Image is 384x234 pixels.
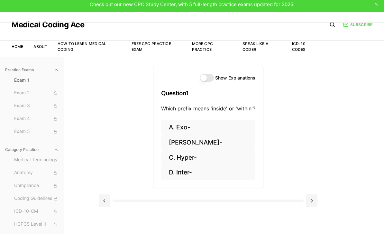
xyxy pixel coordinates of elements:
[14,169,59,176] span: Anatomy
[12,126,61,137] button: Exam 5
[161,135,255,150] button: [PERSON_NAME]-
[3,65,61,75] button: Practice Exams
[161,84,255,103] h3: Question 1
[132,41,171,52] a: Free CPC Practice Exam
[161,165,255,180] button: D. Inter-
[14,115,59,122] span: Exam 4
[90,1,295,7] span: Check out our new CPC Study Center, with 5 full-length practice exams updated for 2025!
[14,89,59,97] span: Exam 2
[215,76,255,80] label: Show Explanations
[33,44,47,49] a: About
[12,168,61,178] button: Anatomy
[14,128,59,135] span: Exam 5
[161,150,255,165] button: C. Hyper-
[14,221,59,228] span: HCPCS Level II
[3,145,61,155] button: Category Practice
[12,193,61,204] button: Coding Guidelines
[343,22,372,28] a: Subscribe
[58,41,106,52] a: How to Learn Medical Coding
[14,156,59,164] span: Medical Terminology
[192,41,213,52] a: More CPC Practice
[242,41,268,52] a: Speak Like a Coder
[12,219,61,229] button: HCPCS Level II
[161,105,255,112] p: Which prefix means 'inside' or 'within'?
[14,182,59,189] span: Compliance
[12,181,61,191] button: Compliance
[12,101,61,111] button: Exam 3
[14,77,59,83] span: Exam 1
[12,88,61,98] button: Exam 2
[12,114,61,124] button: Exam 4
[292,41,306,52] a: ICD-10 Codes
[12,75,61,85] button: Exam 1
[12,155,61,165] button: Medical Terminology
[14,208,59,215] span: ICD-10-CM
[12,206,61,217] button: ICD-10-CM
[12,21,84,29] a: Medical Coding Ace
[161,120,255,135] button: A. Exo-
[14,195,59,202] span: Coding Guidelines
[14,102,59,109] span: Exam 3
[12,44,23,49] a: Home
